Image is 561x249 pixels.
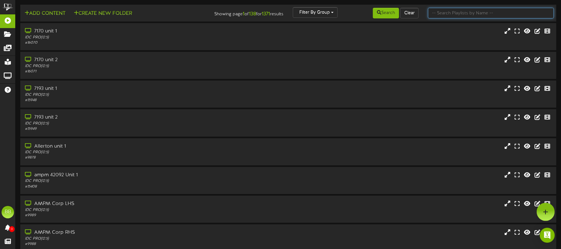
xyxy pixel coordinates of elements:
div: BB [2,206,14,218]
div: Showing page of for results [198,7,288,18]
div: # 15948 [25,98,239,103]
div: # 9988 [25,242,239,247]
strong: 1371 [262,11,270,17]
button: Filter By Group [293,7,338,18]
div: IDC PRO ( 12:5 ) [25,35,239,40]
div: Allerton unit 1 [25,143,239,150]
div: IDC PRO ( 12:5 ) [25,178,239,184]
div: # 15408 [25,184,239,189]
div: IDC PRO ( 12:5 ) [25,207,239,213]
strong: 138 [249,11,256,17]
div: Open Intercom Messenger [540,228,555,243]
button: Clear [400,8,419,18]
div: 7170 unit 1 [25,28,239,35]
div: IDC PRO ( 12:5 ) [25,121,239,126]
div: # 15949 [25,126,239,132]
button: Search [373,8,399,18]
div: IDC PRO ( 12:5 ) [25,64,239,69]
button: Add Content [23,10,67,17]
div: 7193 unit 2 [25,114,239,121]
div: # 9989 [25,213,239,218]
div: # 9878 [25,155,239,160]
div: IDC PRO ( 12:5 ) [25,92,239,98]
div: IDC PRO ( 12:5 ) [25,236,239,242]
strong: 1 [243,11,245,17]
div: AMPM Corp LHS [25,200,239,207]
input: -- Search Playlists by Name -- [428,8,554,18]
div: 7170 unit 2 [25,56,239,64]
div: # 16071 [25,69,239,74]
div: AMPM Corp RHS [25,229,239,236]
div: ampm 42092 Unit 1 [25,172,239,179]
div: 7193 unit 1 [25,85,239,92]
button: Create New Folder [72,10,134,17]
div: # 16070 [25,40,239,46]
span: 0 [9,226,15,232]
div: IDC PRO ( 12:5 ) [25,150,239,155]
